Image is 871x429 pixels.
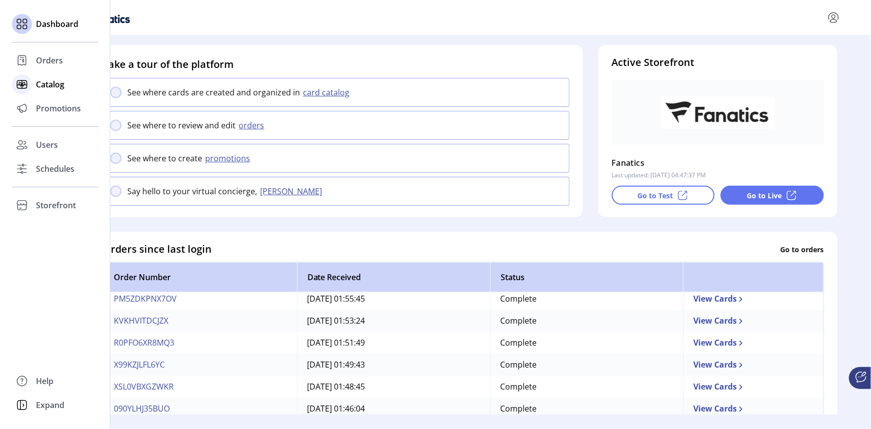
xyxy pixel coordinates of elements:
td: View Cards [683,398,824,420]
span: Dashboard [36,18,78,30]
span: Help [36,375,53,387]
td: Complete [490,310,683,332]
span: Expand [36,399,64,411]
td: Complete [490,376,683,398]
td: Complete [490,354,683,376]
td: Complete [490,332,683,354]
td: Complete [490,398,683,420]
button: orders [236,119,271,131]
td: [DATE] 01:55:45 [297,288,490,310]
h4: Active Storefront [611,55,824,70]
td: 090YLHJ35BUO [104,398,297,420]
th: Date Received [297,263,490,293]
p: Fanatics [611,155,644,171]
p: See where cards are created and organized in [128,86,300,98]
th: Status [490,263,683,293]
td: View Cards [683,310,824,332]
p: See where to create [128,152,203,164]
span: Catalog [36,78,64,90]
p: Last updated: [DATE] 04:47:37 PM [611,171,706,180]
td: View Cards [683,288,824,310]
span: Orders [36,54,63,66]
span: Users [36,139,58,151]
button: card catalog [300,86,356,98]
td: View Cards [683,354,824,376]
td: X99KZJLFL6YC [104,354,297,376]
p: Go to orders [781,244,824,255]
td: XSL0VBXGZWKR [104,376,297,398]
td: R0PFO6XR8MQ3 [104,332,297,354]
button: [PERSON_NAME] [258,185,328,197]
span: Schedules [36,163,74,175]
td: [DATE] 01:46:04 [297,398,490,420]
button: menu [826,9,842,25]
p: Say hello to your virtual concierge, [128,185,258,197]
p: Go to Live [747,190,782,201]
td: KVKHVITDCJZX [104,310,297,332]
h4: Take a tour of the platform [103,57,570,72]
td: View Cards [683,332,824,354]
h4: Orders since last login [103,242,212,257]
td: [DATE] 01:53:24 [297,310,490,332]
span: Promotions [36,102,81,114]
td: Complete [490,288,683,310]
td: [DATE] 01:48:45 [297,376,490,398]
p: See where to review and edit [128,119,236,131]
td: [DATE] 01:49:43 [297,354,490,376]
th: Order Number [104,263,297,293]
td: PM5ZDKPNX7OV [104,288,297,310]
td: View Cards [683,376,824,398]
span: Storefront [36,199,76,211]
td: [DATE] 01:51:49 [297,332,490,354]
button: promotions [203,152,257,164]
p: Go to Test [637,190,673,201]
